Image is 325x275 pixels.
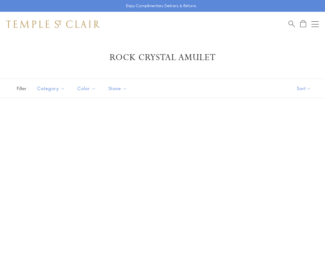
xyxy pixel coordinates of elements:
[34,85,70,92] span: Category
[74,85,101,92] span: Color
[6,20,100,28] img: Temple St. Clair
[311,20,319,28] button: Open navigation
[32,81,70,95] button: Category
[300,20,306,28] a: Open Shopping Bag
[126,3,196,9] p: Enjoy Complimentary Delivery & Returns
[105,85,132,92] span: Stone
[288,20,295,28] a: Search
[15,52,310,63] h1: Rock Crystal Amulet
[104,81,132,95] button: Stone
[73,81,101,95] button: Color
[283,79,325,98] button: Show sort by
